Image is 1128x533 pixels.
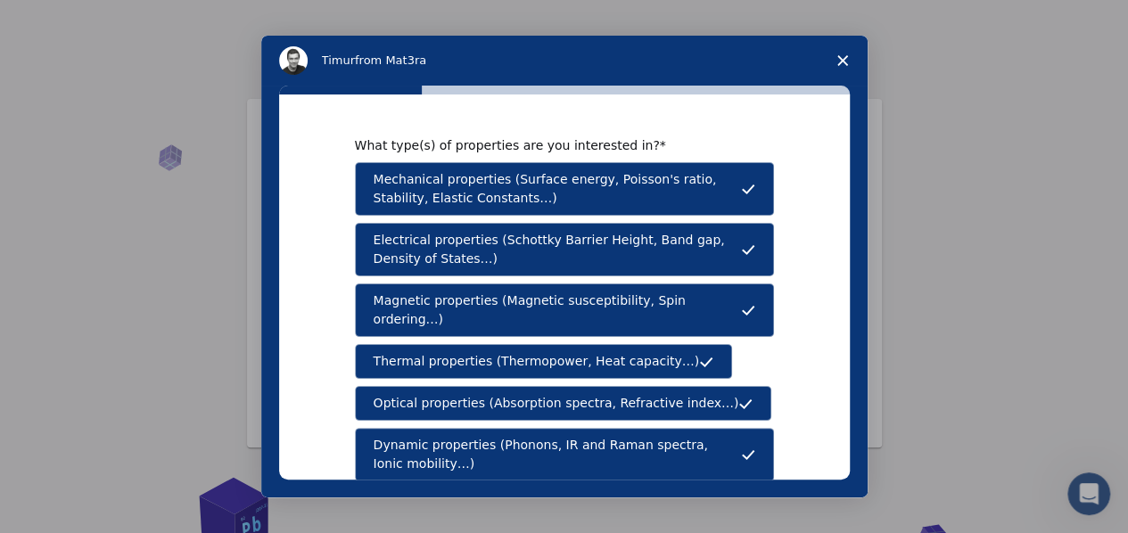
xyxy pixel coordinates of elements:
img: Profile image for Timur [279,46,308,75]
button: Electrical properties (Schottky Barrier Height, Band gap, Density of States…) [355,223,774,276]
button: Mechanical properties (Surface energy, Poisson's ratio, Stability, Elastic Constants…) [355,162,774,216]
span: from Mat3ra [355,53,426,67]
button: Magnetic properties (Magnetic susceptibility, Spin ordering…) [355,283,774,337]
span: Thermal properties (Thermopower, Heat capacity…) [374,352,700,371]
div: What type(s) of properties are you interested in? [355,137,747,153]
span: Electrical properties (Schottky Barrier Height, Band gap, Density of States…) [374,231,741,268]
button: Thermal properties (Thermopower, Heat capacity…) [355,344,733,379]
button: Optical properties (Absorption spectra, Refractive index…) [355,386,772,421]
span: Dynamic properties (Phonons, IR and Raman spectra, Ionic mobility…) [374,436,741,473]
span: Close survey [818,36,868,86]
button: Dynamic properties (Phonons, IR and Raman spectra, Ionic mobility…) [355,428,774,481]
span: Support [36,12,100,29]
span: Magnetic properties (Magnetic susceptibility, Spin ordering…) [374,291,741,329]
span: Timur [322,53,355,67]
span: Optical properties (Absorption spectra, Refractive index…) [374,394,739,413]
span: Mechanical properties (Surface energy, Poisson's ratio, Stability, Elastic Constants…) [374,170,741,208]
